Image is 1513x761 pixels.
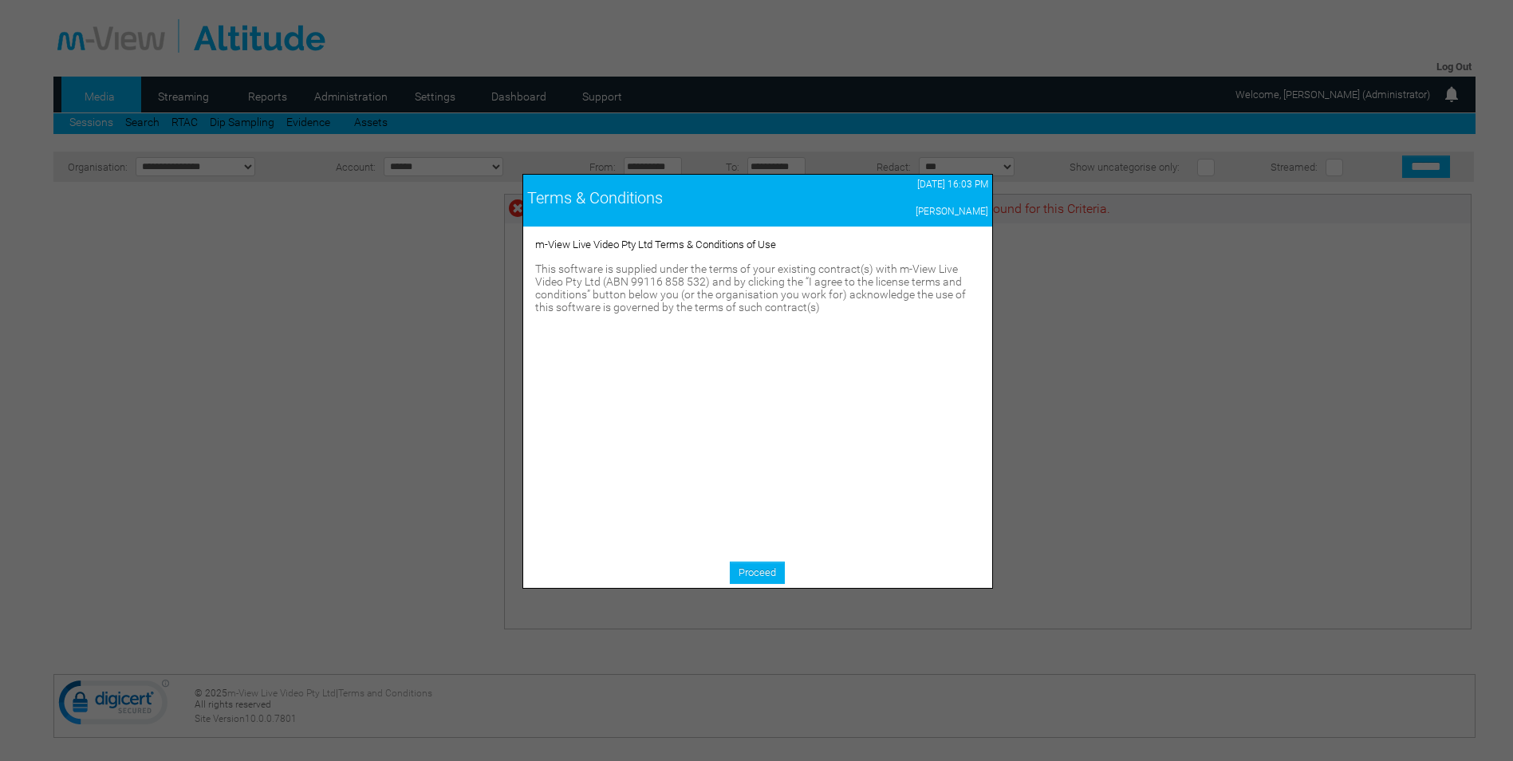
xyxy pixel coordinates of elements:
[535,239,776,250] span: m-View Live Video Pty Ltd Terms & Conditions of Use
[730,562,785,584] a: Proceed
[823,175,991,194] td: [DATE] 16:03 PM
[527,188,820,207] div: Terms & Conditions
[1442,85,1461,104] img: bell24.png
[535,262,966,313] span: This software is supplied under the terms of your existing contract(s) with m-View Live Video Pty...
[823,202,991,221] td: [PERSON_NAME]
